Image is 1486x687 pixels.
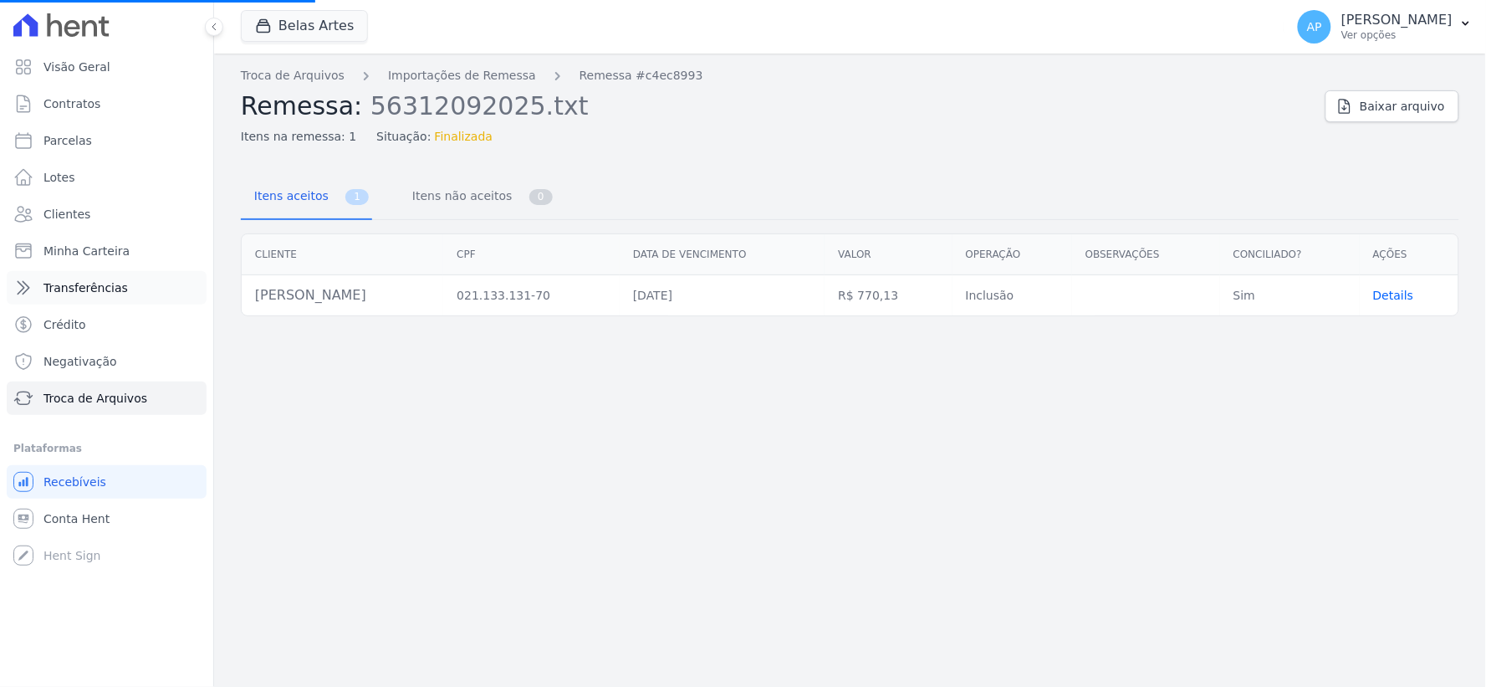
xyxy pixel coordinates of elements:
[825,234,952,275] th: Valor
[388,67,536,85] a: Importações de Remessa
[7,50,207,84] a: Visão Geral
[370,90,589,120] span: 56312092025.txt
[1325,90,1459,122] a: Baixar arquivo
[1373,289,1414,302] span: translation missing: pt-BR.manager.charges.file_imports.show.table_row.details
[7,382,207,415] a: Troca de Arquivos
[399,176,556,220] a: Itens não aceitos 0
[43,206,90,223] span: Clientes
[529,189,553,205] span: 0
[1220,234,1360,275] th: Conciliado?
[43,474,106,490] span: Recebíveis
[402,179,515,213] span: Itens não aceitos
[376,128,431,146] span: Situação:
[7,271,207,305] a: Transferências
[7,87,207,120] a: Contratos
[1284,3,1486,50] button: AP [PERSON_NAME] Ver opções
[443,275,620,316] td: 021.133.131-70
[620,234,825,275] th: Data de vencimento
[952,275,1072,316] td: Inclusão
[7,502,207,536] a: Conta Hent
[1360,234,1458,275] th: Ações
[7,234,207,268] a: Minha Carteira
[1341,12,1453,28] p: [PERSON_NAME]
[825,275,952,316] td: R$ 770,13
[7,124,207,157] a: Parcelas
[7,161,207,194] a: Lotes
[7,197,207,231] a: Clientes
[241,67,345,85] a: Troca de Arquivos
[443,234,620,275] th: CPF
[43,243,130,259] span: Minha Carteira
[43,59,110,75] span: Visão Geral
[43,510,110,527] span: Conta Hent
[241,10,368,42] button: Belas Artes
[1341,28,1453,42] p: Ver opções
[345,189,369,205] span: 1
[241,67,1312,85] nav: Breadcrumb
[580,67,703,85] a: Remessa #c4ec8993
[241,128,356,146] span: Itens na remessa: 1
[43,353,117,370] span: Negativação
[241,176,372,220] a: Itens aceitos 1
[1373,289,1414,302] a: Details
[7,465,207,499] a: Recebíveis
[1072,234,1220,275] th: Observações
[1307,21,1322,33] span: AP
[43,316,86,333] span: Crédito
[242,234,443,275] th: Cliente
[1360,98,1445,115] span: Baixar arquivo
[43,279,128,296] span: Transferências
[43,132,92,149] span: Parcelas
[241,176,556,220] nav: Tab selector
[7,345,207,378] a: Negativação
[7,308,207,341] a: Crédito
[952,234,1072,275] th: Operação
[13,438,200,459] div: Plataformas
[244,179,332,213] span: Itens aceitos
[435,128,493,146] span: Finalizada
[242,275,443,316] td: [PERSON_NAME]
[43,390,147,407] span: Troca de Arquivos
[1220,275,1360,316] td: Sim
[43,95,100,112] span: Contratos
[620,275,825,316] td: [DATE]
[43,169,75,186] span: Lotes
[241,91,362,120] span: Remessa:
